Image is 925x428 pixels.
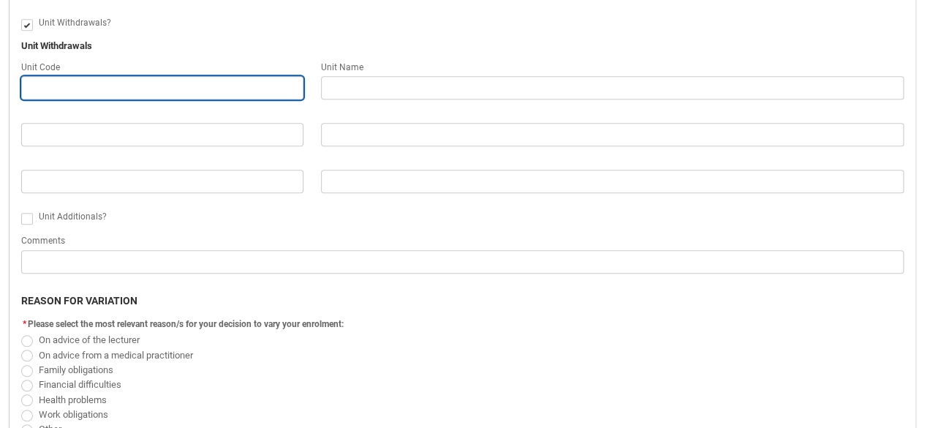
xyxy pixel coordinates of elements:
abbr: required [23,319,26,329]
span: Unit Name [321,62,363,72]
span: On advice of the lecturer [39,334,140,345]
span: On advice from a medical practitioner [39,350,193,361]
span: Unit Additionals? [39,211,107,222]
span: Family obligations [39,364,113,375]
span: Financial difficulties [39,379,121,390]
b: Unit Withdrawals [21,40,92,51]
span: Unit Code [21,62,60,72]
span: Comments [21,236,65,246]
span: Unit Withdrawals? [39,18,111,28]
span: Health problems [39,394,107,405]
b: REASON FOR VARIATION [21,295,137,307]
span: Please select the most relevant reason/s for your decision to vary your enrolment: [28,319,344,329]
span: Work obligations [39,409,108,420]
